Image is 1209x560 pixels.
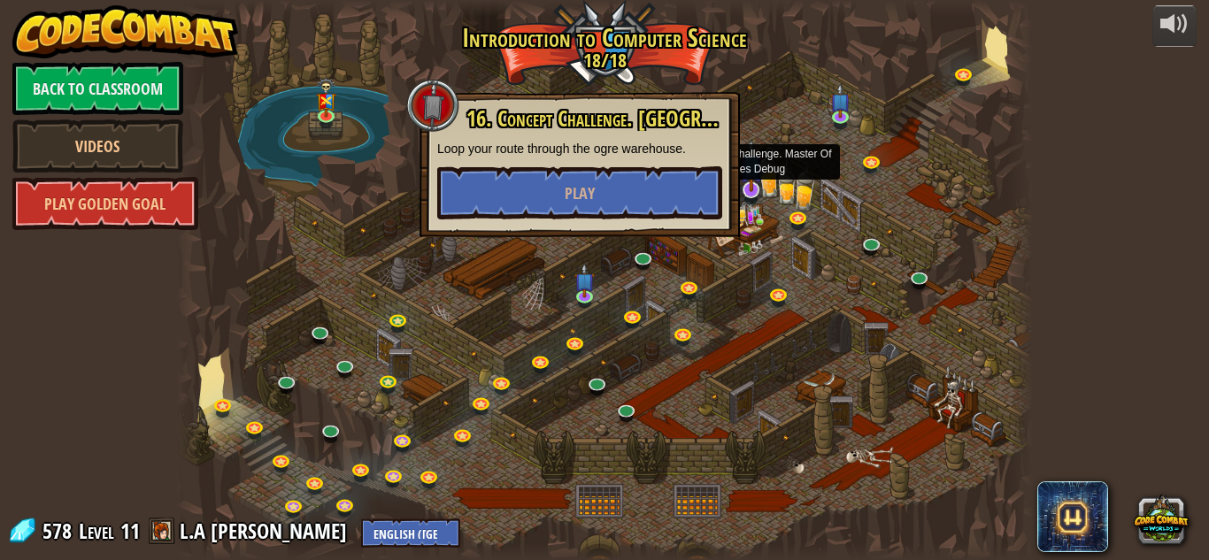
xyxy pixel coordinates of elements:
button: Adjust volume [1152,5,1197,47]
a: Back to Classroom [12,62,183,115]
button: Play [437,166,722,219]
img: level-banner-unstarted-subscriber.png [830,84,851,119]
a: Videos [12,119,183,173]
span: 11 [120,517,140,545]
a: L.A [PERSON_NAME] [180,517,352,545]
img: level-banner-multiplayer.png [316,78,336,118]
img: level-banner-unstarted-subscriber.png [574,264,595,298]
img: CodeCombat - Learn how to code by playing a game [12,5,239,58]
span: Level [79,517,114,546]
p: Loop your route through the ogre warehouse. [437,140,722,157]
a: Play Golden Goal [12,177,198,230]
span: 16. Concept Challenge. [GEOGRAPHIC_DATA] [466,104,809,134]
span: Play [565,182,595,204]
span: 578 [42,517,77,545]
img: level-banner-unstarted-subscriber.png [740,139,763,192]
